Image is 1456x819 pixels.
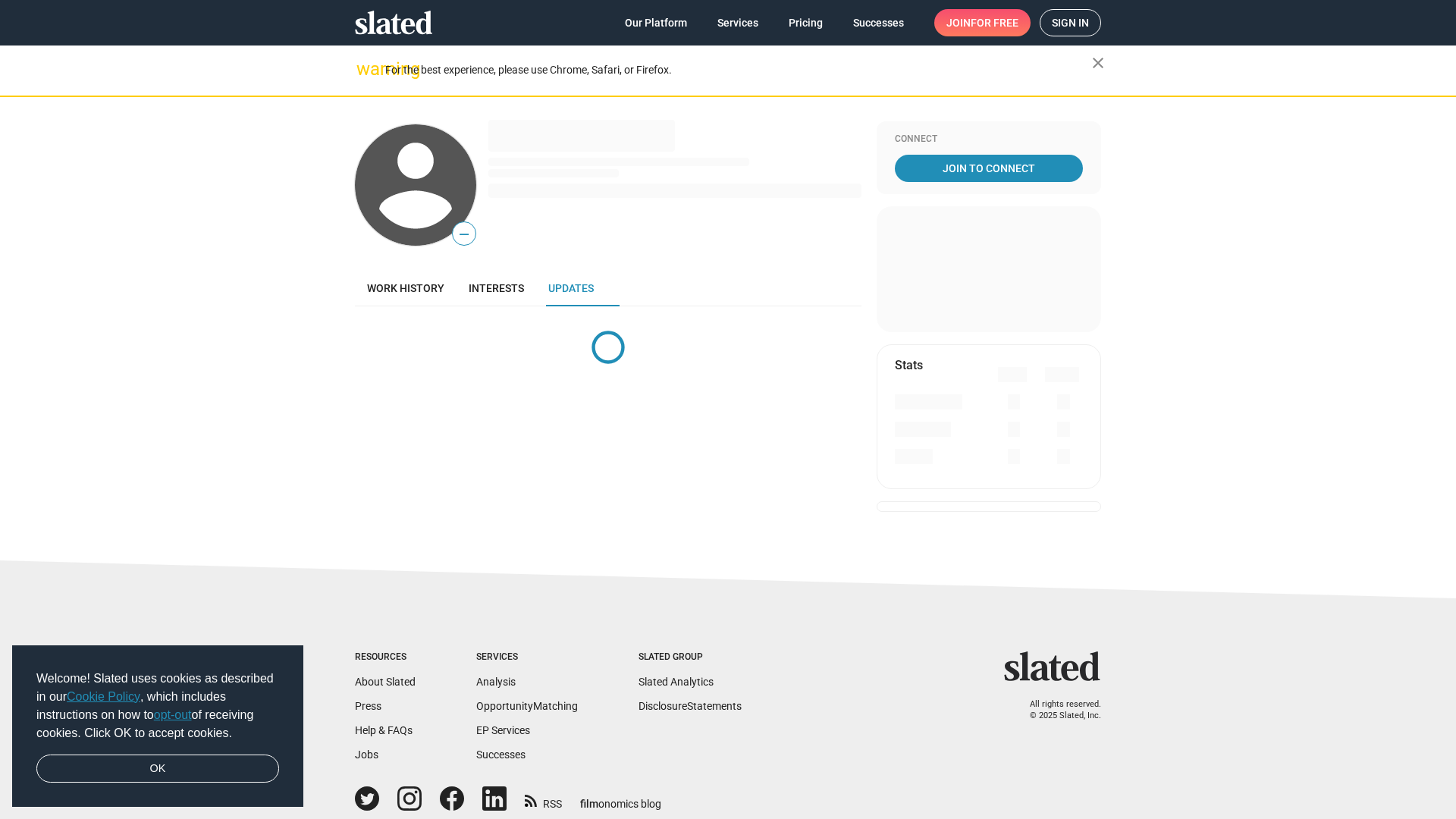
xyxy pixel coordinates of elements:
div: Resources [355,651,416,664]
span: Work history [367,282,444,294]
a: Successes [476,748,526,761]
a: OpportunityMatching [476,700,578,712]
a: Joinfor free [934,9,1031,36]
mat-card-title: Stats [895,357,923,373]
div: Connect [895,133,1083,146]
div: Slated Group [639,651,742,664]
span: for free [971,9,1018,36]
a: Pricing [777,9,835,36]
a: Our Platform [613,9,699,36]
a: Press [355,700,381,712]
p: All rights reserved. © 2025 Slated, Inc. [1014,699,1101,721]
span: Sign in [1052,10,1089,36]
a: Analysis [476,676,516,688]
span: Welcome! Slated uses cookies as described in our , which includes instructions on how to of recei... [36,670,279,742]
a: Join To Connect [895,155,1083,182]
span: Updates [548,282,594,294]
span: Successes [853,9,904,36]
a: Interests [457,270,536,306]
a: Services [705,9,770,36]
a: RSS [525,788,562,811]
a: Updates [536,270,606,306]
span: Join To Connect [898,155,1080,182]
a: About Slated [355,676,416,688]
div: For the best experience, please use Chrome, Safari, or Firefox. [385,60,1092,80]
a: Sign in [1040,9,1101,36]
a: Jobs [355,748,378,761]
span: Join [946,9,1018,36]
a: dismiss cookie message [36,755,279,783]
div: cookieconsent [12,645,303,808]
div: Services [476,651,578,664]
a: opt-out [154,708,192,721]
mat-icon: warning [356,60,375,78]
mat-icon: close [1089,54,1107,72]
span: Services [717,9,758,36]
span: Interests [469,282,524,294]
span: — [453,224,475,244]
a: Cookie Policy [67,690,140,703]
span: Pricing [789,9,823,36]
span: Our Platform [625,9,687,36]
a: Work history [355,270,457,306]
a: Help & FAQs [355,724,413,736]
a: EP Services [476,724,530,736]
a: DisclosureStatements [639,700,742,712]
a: Slated Analytics [639,676,714,688]
a: Successes [841,9,916,36]
span: film [580,798,598,810]
a: filmonomics blog [580,785,661,811]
